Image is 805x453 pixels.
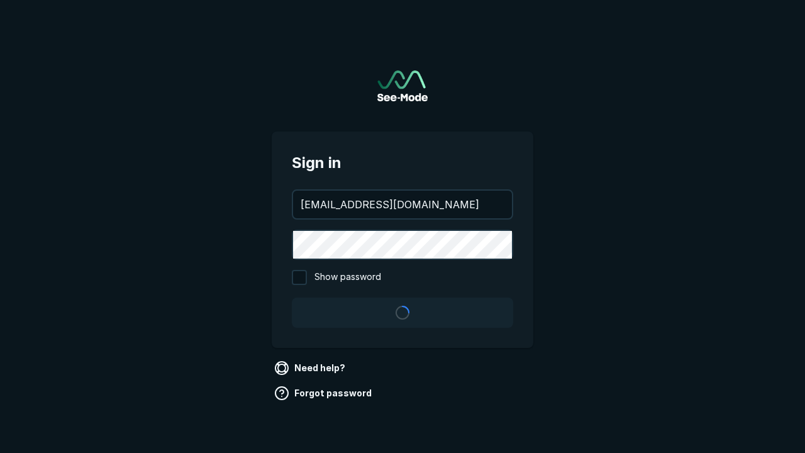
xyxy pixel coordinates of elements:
span: Sign in [292,152,513,174]
span: Show password [314,270,381,285]
input: your@email.com [293,191,512,218]
a: Need help? [272,358,350,378]
a: Forgot password [272,383,377,403]
a: Go to sign in [377,70,428,101]
img: See-Mode Logo [377,70,428,101]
